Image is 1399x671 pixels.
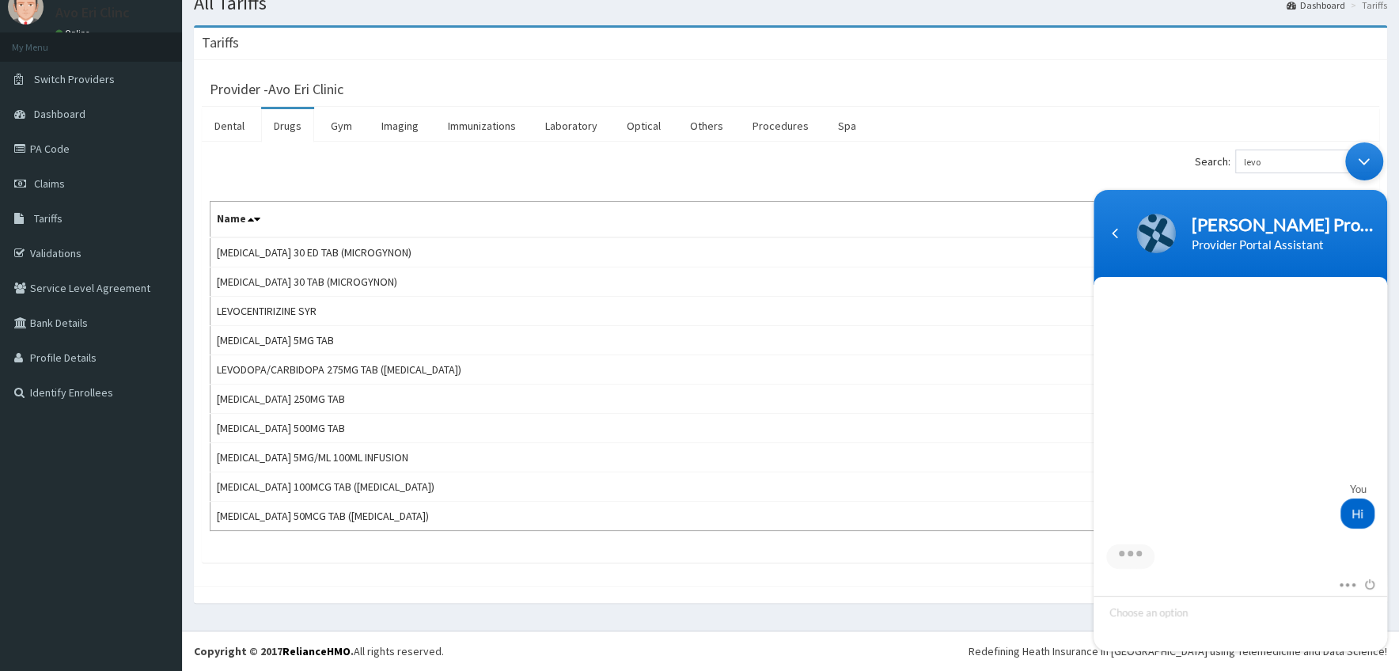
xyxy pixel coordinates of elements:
[261,109,314,142] a: Drugs
[202,109,257,142] a: Dental
[182,631,1399,671] footer: All rights reserved.
[677,109,736,142] a: Others
[34,211,63,226] span: Tariffs
[210,502,1140,531] td: [MEDICAL_DATA] 50MCG TAB ([MEDICAL_DATA])
[210,202,1140,238] th: Name
[210,385,1140,414] td: [MEDICAL_DATA] 250MG TAB
[210,237,1140,267] td: [MEDICAL_DATA] 30 ED TAB (MICROGYNON)
[740,109,821,142] a: Procedures
[210,267,1140,297] td: [MEDICAL_DATA] 30 TAB (MICROGYNON)
[34,107,85,121] span: Dashboard
[210,443,1140,472] td: [MEDICAL_DATA] 5MG/ML 100ML INFUSION
[194,644,354,658] strong: Copyright © 2017 .
[34,176,65,191] span: Claims
[614,109,673,142] a: Optical
[55,28,93,39] a: Online
[210,297,1140,326] td: LEVOCENTIRIZINE SYR
[210,326,1140,355] td: [MEDICAL_DATA] 5MG TAB
[210,472,1140,502] td: [MEDICAL_DATA] 100MCG TAB ([MEDICAL_DATA])
[210,355,1140,385] td: LEVODOPA/CARBIDOPA 275MG TAB ([MEDICAL_DATA])
[55,6,130,20] p: Avo Eri Clinc
[825,109,869,142] a: Spa
[210,414,1140,443] td: [MEDICAL_DATA] 500MG TAB
[202,36,239,50] h3: Tariffs
[969,643,1387,659] div: Redefining Heath Insurance in [GEOGRAPHIC_DATA] using Telemedicine and Data Science!
[318,109,365,142] a: Gym
[34,72,115,86] span: Switch Providers
[1086,135,1395,659] iframe: SalesIQ Chatwindow
[282,644,351,658] a: RelianceHMO
[210,82,343,97] h3: Provider - Avo Eri Clinic
[533,109,610,142] a: Laboratory
[369,109,431,142] a: Imaging
[435,109,529,142] a: Immunizations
